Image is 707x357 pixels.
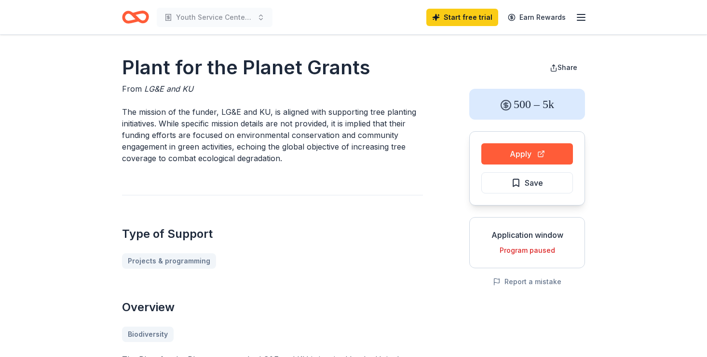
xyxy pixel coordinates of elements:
a: Home [122,6,149,28]
a: Projects & programming [122,253,216,269]
button: Share [542,58,585,77]
h1: Plant for the Planet Grants [122,54,423,81]
button: Report a mistake [493,276,561,288]
h2: Type of Support [122,226,423,242]
p: The mission of the funder, LG&E and KU, is aligned with supporting tree planting initiatives. Whi... [122,106,423,164]
div: Program paused [477,245,577,256]
button: Apply [481,143,573,165]
div: Application window [477,229,577,241]
h2: Overview [122,300,423,315]
button: Youth Service Center School Supplies [157,8,272,27]
span: Youth Service Center School Supplies [176,12,253,23]
span: Save [525,177,543,189]
a: Start free trial [426,9,498,26]
div: From [122,83,423,95]
div: 500 – 5k [469,89,585,120]
span: LG&E and KU [144,84,193,94]
a: Earn Rewards [502,9,571,26]
span: Share [557,63,577,71]
button: Save [481,172,573,193]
